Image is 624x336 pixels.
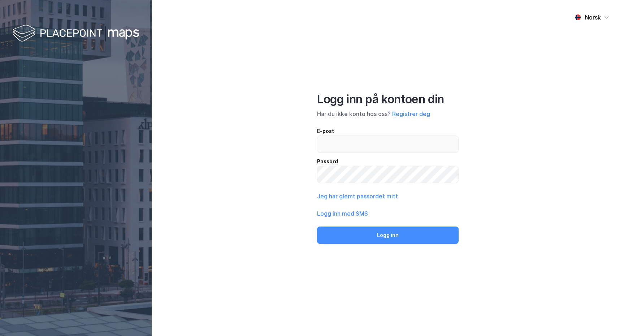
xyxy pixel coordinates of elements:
div: Norsk [585,13,601,22]
button: Registrer deg [392,109,430,118]
img: logo-white.f07954bde2210d2a523dddb988cd2aa7.svg [13,23,139,44]
button: Logg inn med SMS [317,209,368,218]
div: E-post [317,127,459,135]
button: Jeg har glemt passordet mitt [317,192,398,201]
button: Logg inn [317,227,459,244]
div: Passord [317,157,459,166]
div: Har du ikke konto hos oss? [317,109,459,118]
div: Logg inn på kontoen din [317,92,459,107]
